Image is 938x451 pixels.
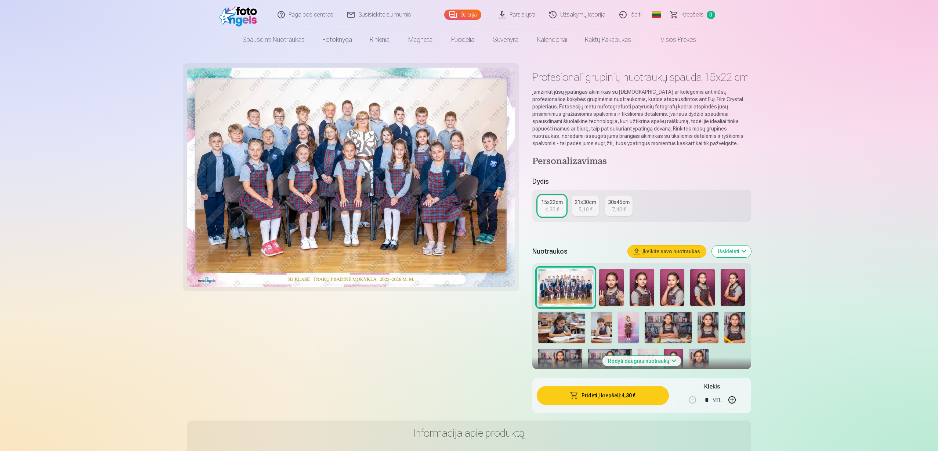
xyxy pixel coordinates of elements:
button: Pridėti į krepšelį:4,30 € [537,386,669,405]
div: 7,40 € [612,206,626,213]
a: Puodeliai [442,29,484,50]
div: 5,10 € [579,206,593,213]
a: Magnetai [399,29,442,50]
h5: Nuotraukos [532,246,622,257]
a: Galerija [444,10,481,20]
div: vnt. [713,391,722,409]
a: 30x45cm7,40 € [605,196,633,216]
div: 21x30cm [575,198,596,206]
h5: Dydis [532,176,751,187]
button: Rodyti daugiau nuotraukų [602,356,681,366]
a: 15x22cm4,30 € [538,196,566,216]
h3: Informacija apie produktą [193,426,745,440]
h4: Personalizavimas [532,156,751,168]
a: Suvenyrai [484,29,528,50]
a: Visos prekės [640,29,705,50]
span: 0 [707,11,715,19]
div: 4,30 € [545,206,559,213]
h5: Kiekis [704,382,720,391]
button: Įkelkite savo nuotraukas [628,246,706,257]
div: 30x45cm [608,198,630,206]
span: Krepšelis [681,10,704,19]
p: Įamžinkit jūsų ypatingas akimirkas su [DEMOGRAPHIC_DATA] ar kolegomis ant mūsų profesionalios kok... [532,88,751,147]
button: Išskleisti [712,246,751,257]
a: Fotoknyga [314,29,361,50]
img: /fa2 [219,3,261,26]
a: Raktų pakabukas [576,29,640,50]
h1: Profesionali grupinių nuotraukų spauda 15x22 cm [532,71,751,84]
a: Kalendoriai [528,29,576,50]
a: 21x30cm5,10 € [572,196,599,216]
a: Spausdinti nuotraukas [233,29,314,50]
a: Rinkiniai [361,29,399,50]
div: 15x22cm [541,198,563,206]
